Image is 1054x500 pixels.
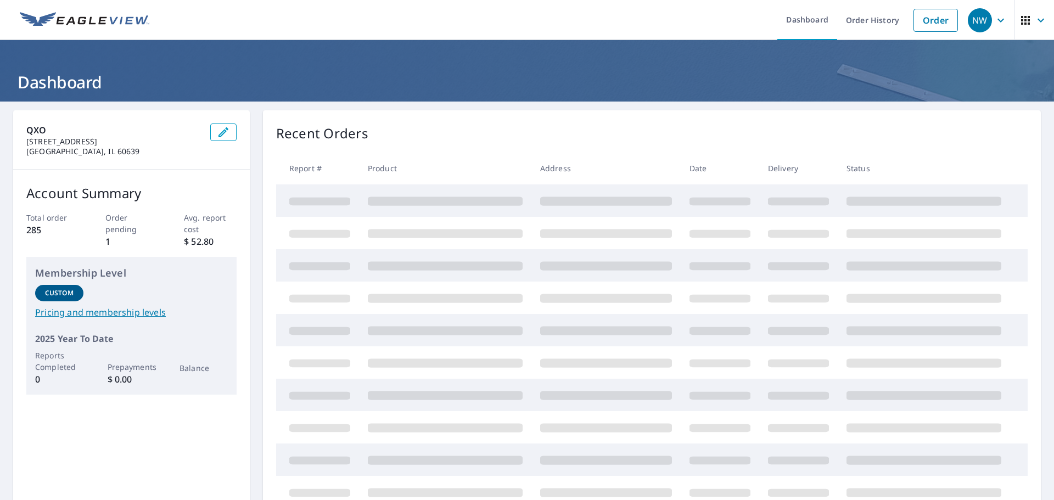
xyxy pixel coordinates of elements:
th: Report # [276,152,359,184]
th: Address [531,152,681,184]
p: $ 52.80 [184,235,237,248]
h1: Dashboard [13,71,1041,93]
p: 0 [35,373,83,386]
p: 1 [105,235,158,248]
th: Status [838,152,1010,184]
p: 285 [26,223,79,237]
p: Account Summary [26,183,237,203]
p: Membership Level [35,266,228,280]
th: Product [359,152,531,184]
th: Date [681,152,759,184]
p: 2025 Year To Date [35,332,228,345]
p: Recent Orders [276,123,368,143]
div: NW [968,8,992,32]
p: QXO [26,123,201,137]
p: $ 0.00 [108,373,156,386]
p: Reports Completed [35,350,83,373]
p: Prepayments [108,361,156,373]
a: Order [913,9,958,32]
p: Total order [26,212,79,223]
p: [GEOGRAPHIC_DATA], IL 60639 [26,147,201,156]
p: Balance [180,362,228,374]
img: EV Logo [20,12,149,29]
p: Avg. report cost [184,212,237,235]
p: Custom [45,288,74,298]
p: [STREET_ADDRESS] [26,137,201,147]
th: Delivery [759,152,838,184]
p: Order pending [105,212,158,235]
a: Pricing and membership levels [35,306,228,319]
